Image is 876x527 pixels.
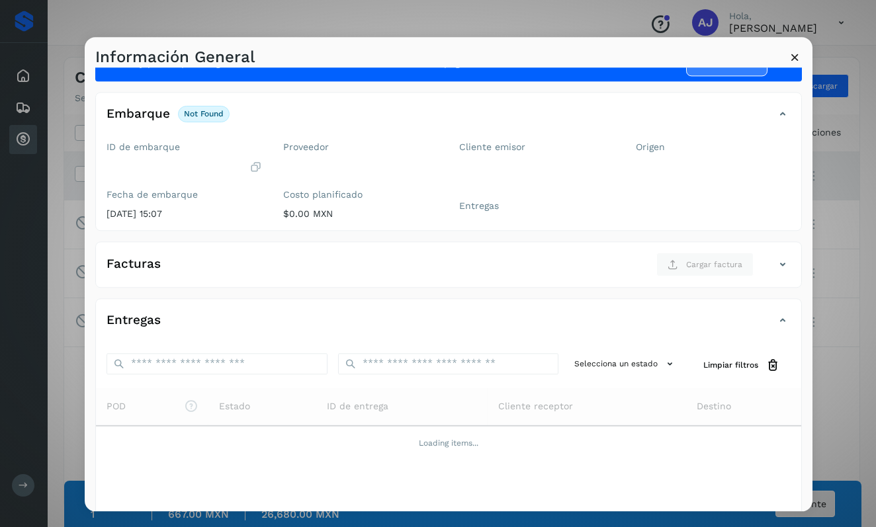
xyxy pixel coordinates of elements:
label: ID de embarque [107,142,262,153]
h4: Facturas [107,257,161,272]
button: Cargar factura [656,253,754,276]
div: Embarquenot found [96,103,801,136]
label: Proveedor [283,142,439,153]
span: POD [107,399,198,413]
td: Loading items... [96,426,801,460]
label: Fecha de embarque [107,190,262,201]
p: [DATE] 15:07 [107,208,262,220]
span: Limpiar filtros [703,360,758,372]
label: Cliente emisor [459,142,615,153]
h3: Información General [95,48,255,67]
h4: Entregas [107,313,161,329]
label: Entregas [459,200,615,212]
div: FacturasCargar factura [96,253,801,287]
span: ✨ Muy pronto podrás gestionar todos tus accesorios desde esta misma página. [111,56,476,70]
span: Cargar factura [686,259,742,270]
button: Selecciona un estado [569,353,682,375]
p: not found [184,110,224,119]
label: Costo planificado [283,190,439,201]
div: Entregas [96,309,801,343]
label: Origen [636,142,791,153]
h4: Embarque [107,106,170,122]
span: Estado [219,399,250,413]
button: Limpiar filtros [693,353,791,378]
span: ID de entrega [327,399,388,413]
span: Destino [697,399,731,413]
a: Conocer más [686,50,767,76]
p: $0.00 MXN [283,208,439,220]
span: Cliente receptor [498,399,573,413]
